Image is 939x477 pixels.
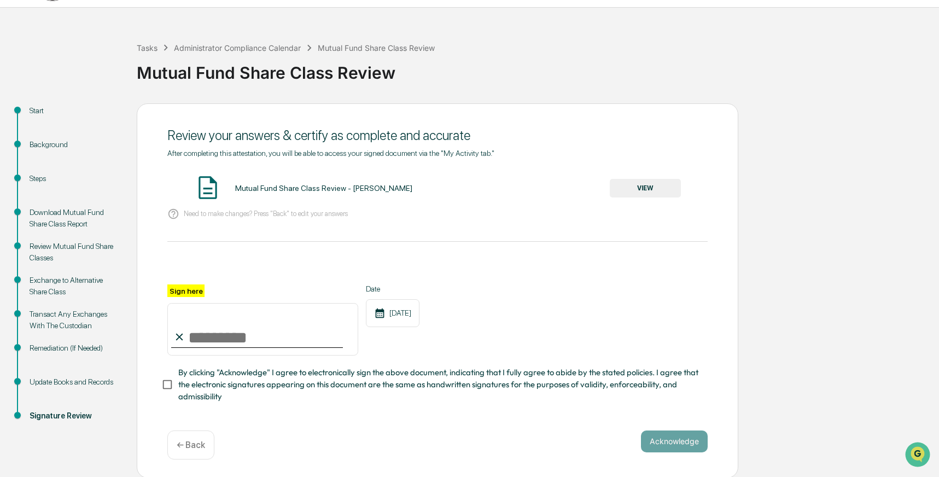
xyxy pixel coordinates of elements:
p: How can we help? [11,23,199,40]
span: Pylon [109,185,132,194]
span: By clicking "Acknowledge" I agree to electronically sign the above document, indicating that I fu... [178,367,699,403]
a: 🖐️Preclearance [7,133,75,153]
label: Sign here [167,284,205,297]
div: Exchange to Alternative Share Class [30,275,119,298]
span: Attestations [90,138,136,149]
div: Mutual Fund Share Class Review - [PERSON_NAME] [235,184,412,193]
div: Download Mutual Fund Share Class Report [30,207,119,230]
div: Start [30,105,119,117]
a: Powered byPylon [77,185,132,194]
div: Review Mutual Fund Share Classes [30,241,119,264]
div: Background [30,139,119,150]
a: 🔎Data Lookup [7,154,73,174]
div: Review your answers & certify as complete and accurate [167,127,708,143]
iframe: Open customer support [904,441,934,470]
div: Signature Review [30,410,119,422]
img: 1746055101610-c473b297-6a78-478c-a979-82029cc54cd1 [11,84,31,103]
div: 🖐️ [11,139,20,148]
span: Data Lookup [22,159,69,170]
div: Administrator Compliance Calendar [174,43,301,53]
span: Preclearance [22,138,71,149]
div: [DATE] [366,299,419,327]
div: Tasks [137,43,158,53]
div: Start new chat [37,84,179,95]
p: Need to make changes? Press "Back" to edit your answers [184,210,348,218]
div: Update Books and Records [30,376,119,388]
a: 🗄️Attestations [75,133,140,153]
div: Remediation (If Needed) [30,342,119,354]
div: Mutual Fund Share Class Review [137,54,934,83]
button: VIEW [610,179,681,197]
div: Steps [30,173,119,184]
span: After completing this attestation, you will be able to access your signed document via the "My Ac... [167,149,494,158]
p: ← Back [177,440,205,450]
div: 🔎 [11,160,20,168]
div: 🗄️ [79,139,88,148]
div: We're available if you need us! [37,95,138,103]
div: Transact Any Exchanges With The Custodian [30,309,119,331]
img: Document Icon [194,174,221,201]
button: Acknowledge [641,431,708,452]
label: Date [366,284,419,293]
div: Mutual Fund Share Class Review [318,43,435,53]
button: Start new chat [186,87,199,100]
